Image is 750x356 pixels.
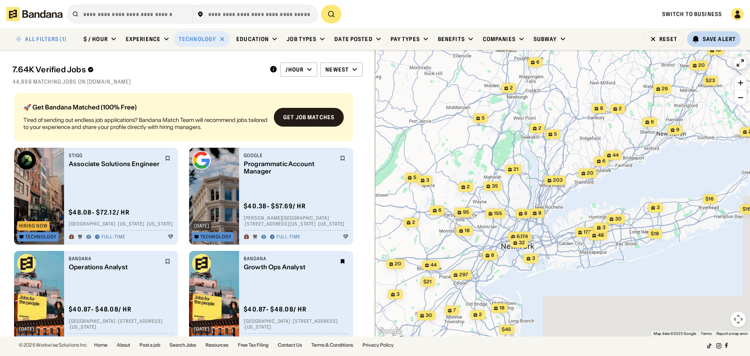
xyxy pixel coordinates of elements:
span: 3 [426,177,429,184]
span: 20 [698,62,705,69]
div: [DATE] [19,327,34,331]
span: 5 [482,115,485,122]
div: Stigg [69,152,160,159]
div: Full-time [277,234,300,240]
span: 44 [430,262,437,268]
span: $23 [706,77,715,83]
div: $ / hour [84,36,108,43]
a: Terms (opens in new tab) [701,331,712,336]
a: Search Jobs [170,343,196,347]
span: 6 [536,59,539,66]
div: ALL FILTERS (1) [25,36,66,42]
span: 5 [554,131,557,138]
span: 8 [491,252,494,259]
span: 18 [500,305,505,311]
span: 30 [426,312,432,319]
div: Programmatic Account Manager [244,160,335,175]
a: Privacy Policy [362,343,394,347]
div: Companies [483,36,516,43]
span: Map data ©2025 Google [654,331,696,336]
div: Hiring Now [19,224,48,228]
span: 18 [465,227,470,234]
span: 2 [510,85,513,91]
img: Bandana logo [17,254,36,273]
div: Pay Types [391,36,420,43]
div: Operations Analyst [69,263,160,271]
span: 6 [602,158,605,165]
span: 35 [492,183,498,190]
span: 95 [463,209,469,216]
div: Associate Solutions Engineer [69,160,160,168]
div: 44,898 matching jobs on [DOMAIN_NAME] [12,78,362,85]
div: Subway [534,36,557,43]
div: Bandana [244,256,335,262]
img: Stigg logo [17,151,36,170]
div: Technology [179,36,216,43]
div: Google [244,152,335,159]
a: Switch to Business [662,11,722,18]
span: 6 [438,207,441,214]
span: 2 [538,125,541,132]
div: [DATE] [194,327,209,331]
span: 32 [519,240,525,246]
span: 7 [454,307,456,314]
a: About [117,343,130,347]
a: Report a map error [716,331,748,336]
span: 44 [612,152,619,159]
div: [GEOGRAPHIC_DATA] · [STREET_ADDRESS] · [US_STATE] [244,318,348,330]
div: $ 40.87 - $48.08 / hr [244,305,307,313]
img: Bandana logo [192,254,211,273]
span: 20 [587,170,594,177]
button: Map camera controls [730,311,746,327]
a: Home [94,343,107,347]
div: Get job matches [283,114,334,120]
div: 7.64K Verified Jobs [12,65,263,74]
span: 8 [600,105,603,112]
div: Benefits [438,36,465,43]
span: 2 [619,106,622,112]
div: Tired of sending out endless job applications? Bandana Match Team will recommend jobs tailored to... [23,116,268,131]
span: 6 [651,119,654,125]
span: 3 [657,204,660,211]
img: Google [377,326,403,336]
span: 6,174 [517,233,528,240]
span: 3 [602,224,605,231]
div: Date Posted [334,36,372,43]
span: 155 [494,210,502,217]
span: 21 [514,166,519,173]
span: 2 [479,311,482,318]
span: $45 [502,326,511,332]
a: Post a job [139,343,160,347]
div: Newest [325,66,349,73]
span: 8 [538,210,541,216]
span: 30 [615,216,622,222]
span: 10 [716,47,721,54]
div: 🚀 Get Bandana Matched (100% Free) [23,104,268,110]
a: Free Tax Filing [238,343,268,347]
span: 297 [459,272,468,278]
div: Job Types [287,36,316,43]
span: 5 [413,174,416,181]
div: Technology [25,234,57,239]
div: /hour [286,66,304,73]
img: Google logo [192,151,211,170]
a: Contact Us [278,343,302,347]
span: 26 [662,86,668,92]
div: Bandana [69,256,160,262]
div: Full-time [102,234,125,240]
div: grid [12,90,362,336]
div: Education [236,36,269,43]
div: Reset [659,36,677,42]
span: 2 [412,219,415,226]
span: $21 [423,279,432,284]
div: Experience [126,36,161,43]
div: [PERSON_NAME][GEOGRAPHIC_DATA] · [STREET_ADDRESS][US_STATE] · [US_STATE] [244,215,348,227]
span: 8 [524,210,527,217]
span: 173 [584,229,591,236]
a: Resources [205,343,229,347]
span: $16 [705,196,714,202]
div: Growth Ops Analyst [244,263,335,271]
span: 2 [467,184,470,190]
div: $ 48.08 - $72.12 / hr [69,208,130,216]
